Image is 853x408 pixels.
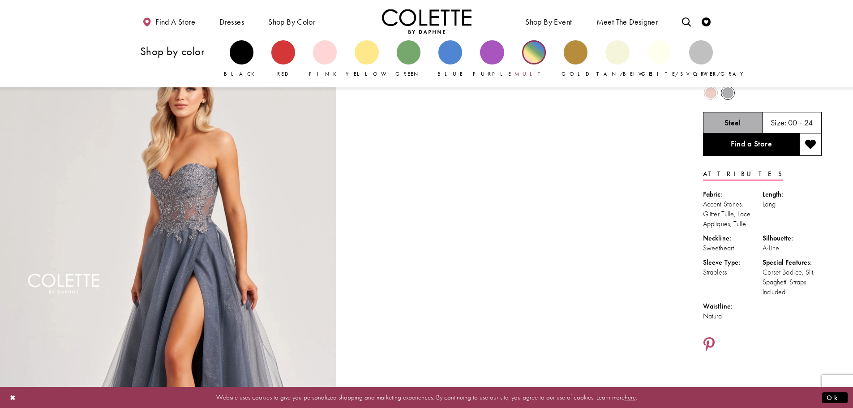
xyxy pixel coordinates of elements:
[473,70,511,77] span: Purple
[763,233,822,243] div: Silhouette:
[703,199,763,229] div: Accent Stones, Glitter Tulle, Lace Appliques, Tulle
[703,258,763,267] div: Sleeve Type:
[382,9,472,34] a: Visit Home Page
[5,390,21,405] button: Close Dialog
[309,70,341,77] span: Pink
[140,45,221,57] h3: Shop by color
[594,9,660,34] a: Meet the designer
[266,9,317,34] span: Shop by color
[703,85,822,102] div: Product color controls state depends on size chosen
[346,70,391,77] span: Yellow
[224,70,259,77] span: Black
[355,40,378,78] a: Yellow
[596,17,658,26] span: Meet the designer
[720,85,736,101] div: Steel
[277,70,289,77] span: Red
[703,167,783,180] a: Attributes
[596,70,652,77] span: Tan/Beige
[763,189,822,199] div: Length:
[763,199,822,209] div: Long
[724,118,741,127] h5: Chosen color
[647,40,671,78] a: White/Ivory
[514,70,553,77] span: Multi
[525,17,572,26] span: Shop By Event
[788,118,813,127] h5: 00 - 24
[703,233,763,243] div: Neckline:
[437,70,463,77] span: Blue
[699,9,713,34] a: Check Wishlist
[763,243,822,253] div: A-Line
[313,40,337,78] a: Pink
[680,9,693,34] a: Toggle search
[523,9,574,34] span: Shop By Event
[395,70,422,77] span: Green
[771,117,787,128] span: Size:
[703,301,763,311] div: Waistline:
[438,40,462,78] a: Blue
[703,243,763,253] div: Sweetheart
[680,70,748,77] span: Silver/Gray
[268,17,315,26] span: Shop by color
[703,337,715,354] a: Share using Pinterest - Opens in new tab
[703,133,799,156] a: Find a Store
[763,258,822,267] div: Special Features:
[382,9,472,34] img: Colette by Daphne
[625,393,636,402] a: here
[230,40,253,78] a: Black
[217,9,246,34] span: Dresses
[703,85,719,101] div: Rose
[703,311,763,321] div: Natural
[564,40,587,78] a: Gold
[562,70,590,77] span: Gold
[689,40,713,78] a: Silver/Gray
[271,40,295,78] a: Red
[340,43,676,210] video: Style CL8110 Colette by Daphne #1 autoplay loop mute video
[822,392,848,403] button: Submit Dialog
[703,189,763,199] div: Fabric:
[799,133,822,156] button: Add to wishlist
[155,17,195,26] span: Find a store
[480,40,504,78] a: Purple
[397,40,420,78] a: Green
[639,70,713,77] span: White/Ivory
[219,17,244,26] span: Dresses
[703,267,763,277] div: Strapless
[140,9,197,34] a: Find a store
[64,391,789,404] p: Website uses cookies to give you personalized shopping and marketing experiences. By continuing t...
[763,267,822,297] div: Corset Bodice, Slit, Spaghetti Straps Included
[522,40,546,78] a: Multi
[605,40,629,78] a: Tan/Beige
